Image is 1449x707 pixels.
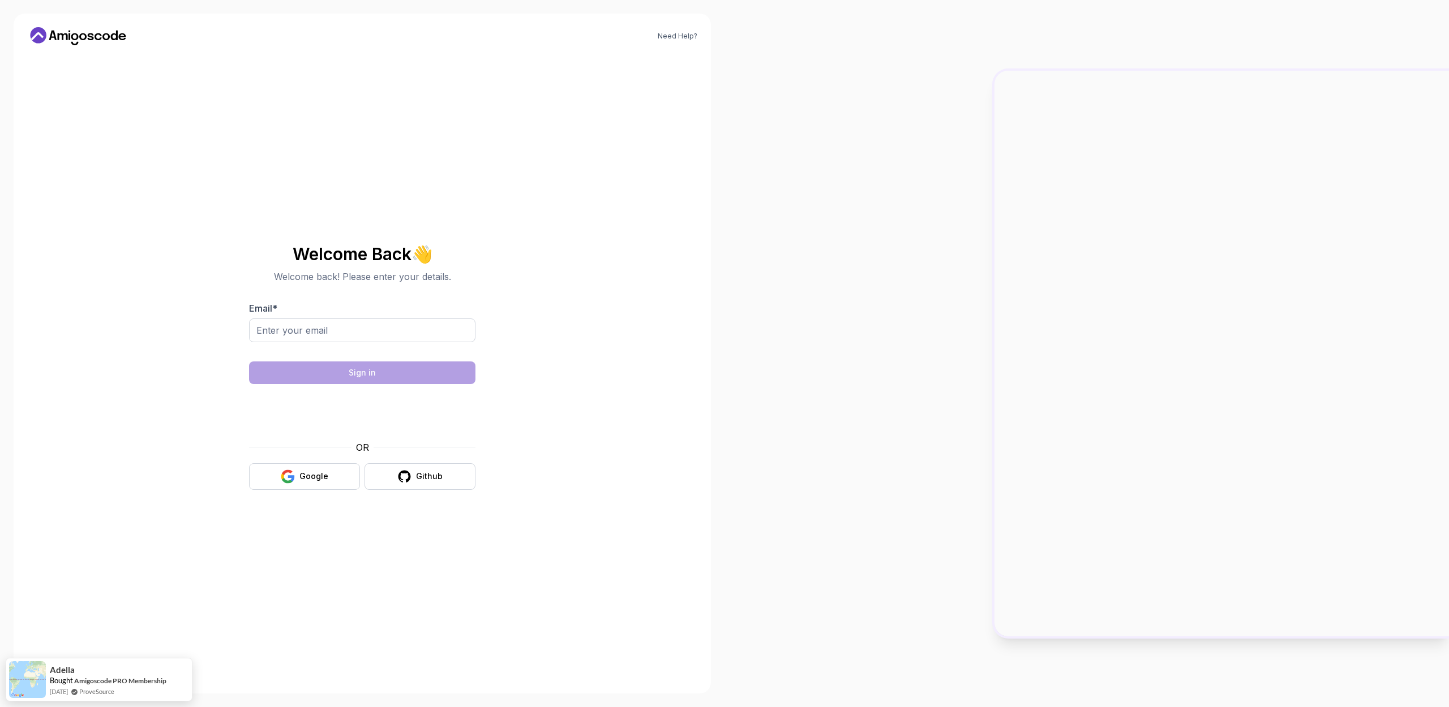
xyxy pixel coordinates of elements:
a: Need Help? [658,32,697,41]
iframe: hCaptcha 보안 챌린지에 대한 확인란이 포함된 위젯 [277,391,448,434]
h2: Welcome Back [249,245,475,263]
span: 👋 [411,245,432,263]
p: OR [356,441,369,454]
a: Amigoscode PRO Membership [74,676,166,685]
img: provesource social proof notification image [9,661,46,698]
input: Enter your email [249,318,475,342]
p: Welcome back! Please enter your details. [249,270,475,283]
div: Sign in [349,367,376,378]
div: Github [416,471,443,482]
span: Adella [50,665,75,675]
a: Home link [27,27,129,45]
button: Google [249,463,360,490]
span: [DATE] [50,687,68,696]
button: Sign in [249,361,475,384]
div: Google [299,471,328,482]
img: Amigoscode Dashboard [994,71,1449,636]
span: Bought [50,676,73,685]
button: Github [365,463,475,490]
a: ProveSource [79,687,114,696]
label: Email * [249,303,277,314]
